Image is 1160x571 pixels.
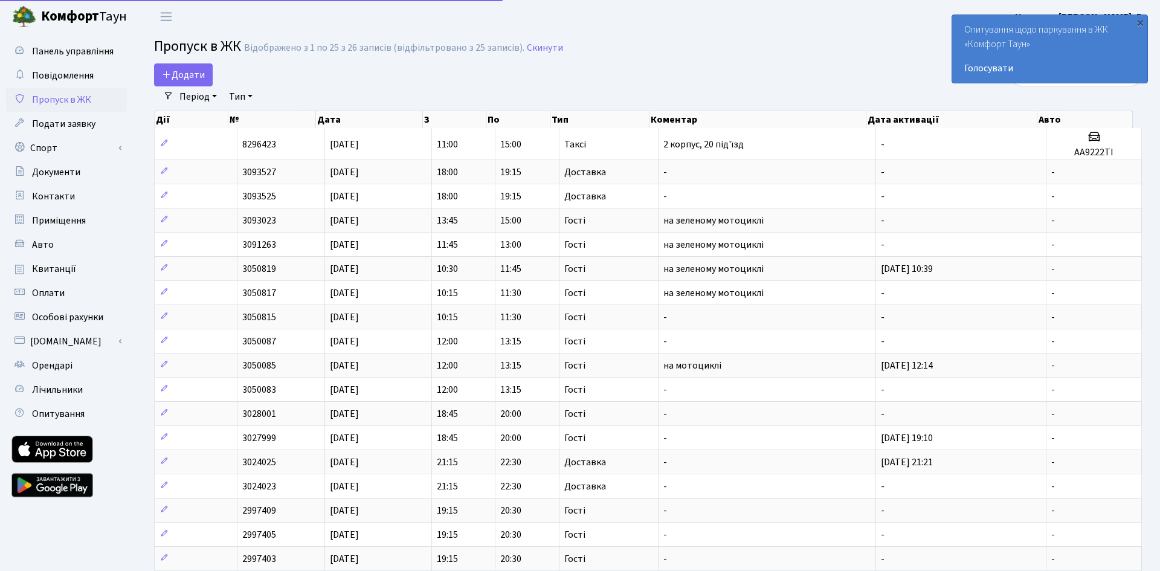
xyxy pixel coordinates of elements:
span: на зеленому мотоциклі [663,214,764,227]
span: - [1051,528,1055,541]
span: 2997403 [242,552,276,566]
span: [DATE] [330,359,359,372]
span: - [881,166,884,179]
span: 13:00 [500,238,521,251]
a: Період [175,86,222,107]
a: Особові рахунки [6,305,127,329]
span: Опитування [32,407,85,421]
span: - [663,166,667,179]
span: 20:30 [500,552,521,566]
span: Доставка [564,482,606,491]
span: Доставка [564,457,606,467]
span: - [663,383,667,396]
span: 10:30 [437,262,458,276]
span: 18:00 [437,190,458,203]
a: Квитанції [6,257,127,281]
span: - [1051,480,1055,493]
span: Доставка [564,167,606,177]
span: Гості [564,554,585,564]
span: - [881,311,884,324]
div: Опитування щодо паркування в ЖК «Комфорт Таун» [952,15,1147,83]
span: 19:15 [500,166,521,179]
span: 11:00 [437,138,458,151]
span: 3050815 [242,311,276,324]
span: 2997405 [242,528,276,541]
span: [DATE] [330,335,359,348]
span: Лічильники [32,383,83,396]
span: - [881,480,884,493]
span: [DATE] [330,286,359,300]
a: Авто [6,233,127,257]
span: Доставка [564,192,606,201]
a: Приміщення [6,208,127,233]
span: Гості [564,530,585,540]
span: 3093527 [242,166,276,179]
a: Документи [6,160,127,184]
span: 3050819 [242,262,276,276]
span: 19:15 [437,504,458,517]
th: Тип [550,111,649,128]
span: Приміщення [32,214,86,227]
span: [DATE] [330,138,359,151]
div: × [1134,16,1146,28]
span: - [1051,238,1055,251]
span: - [1051,383,1055,396]
span: Особові рахунки [32,311,103,324]
span: 18:00 [437,166,458,179]
span: 3050085 [242,359,276,372]
span: 21:15 [437,480,458,493]
a: Скинути [527,42,563,54]
span: - [663,480,667,493]
span: - [663,504,667,517]
a: Голосувати [964,61,1135,76]
span: 20:30 [500,504,521,517]
span: 15:00 [500,214,521,227]
span: - [881,286,884,300]
span: - [663,552,667,566]
h5: AA9222TI [1051,147,1136,158]
span: на зеленому мотоциклі [663,286,764,300]
span: Контакти [32,190,75,203]
span: - [881,383,884,396]
span: Гості [564,385,585,395]
span: - [1051,214,1055,227]
span: Гості [564,264,585,274]
span: на зеленому мотоциклі [663,262,764,276]
div: Відображено з 1 по 25 з 26 записів (відфільтровано з 25 записів). [244,42,524,54]
span: - [1051,286,1055,300]
span: Таксі [564,140,586,149]
span: - [663,190,667,203]
span: 20:30 [500,528,521,541]
span: [DATE] [330,311,359,324]
a: Карплюк [PERSON_NAME]. В. [1015,10,1145,24]
span: - [663,407,667,421]
span: [DATE] [330,262,359,276]
span: [DATE] [330,480,359,493]
span: - [881,407,884,421]
span: Повідомлення [32,69,94,82]
span: [DATE] [330,504,359,517]
span: на мотоциклі [663,359,721,372]
span: 11:45 [437,238,458,251]
span: 11:45 [500,262,521,276]
span: 19:15 [437,528,458,541]
span: [DATE] [330,431,359,445]
th: Коментар [649,111,867,128]
span: 3027999 [242,431,276,445]
span: Орендарі [32,359,72,372]
span: 10:15 [437,286,458,300]
span: Авто [32,238,54,251]
th: Дата активації [866,111,1037,128]
span: Пропуск в ЖК [154,36,241,57]
span: [DATE] 19:10 [881,431,933,445]
th: Дії [155,111,228,128]
span: Таун [41,7,127,27]
span: Подати заявку [32,117,95,131]
span: 11:30 [500,311,521,324]
span: 18:45 [437,407,458,421]
span: 20:00 [500,431,521,445]
span: Гості [564,433,585,443]
span: Гості [564,288,585,298]
span: Гості [564,337,585,346]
